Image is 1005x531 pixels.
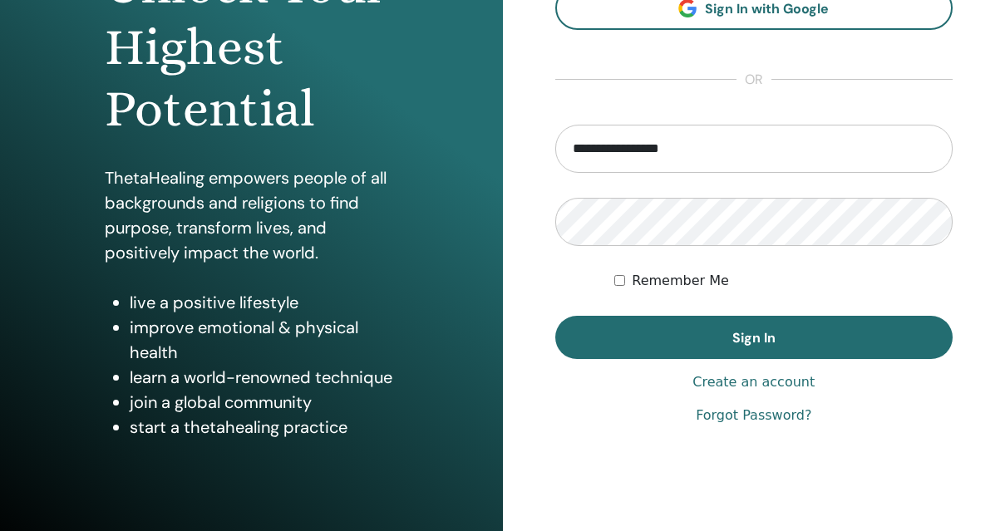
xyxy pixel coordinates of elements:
div: Keep me authenticated indefinitely or until I manually logout [614,271,953,291]
li: start a thetahealing practice [130,415,398,440]
p: ThetaHealing empowers people of all backgrounds and religions to find purpose, transform lives, a... [105,165,398,265]
label: Remember Me [632,271,729,291]
li: live a positive lifestyle [130,290,398,315]
span: Sign In [732,329,776,347]
a: Forgot Password? [696,406,811,425]
button: Sign In [555,316,953,359]
li: join a global community [130,390,398,415]
li: learn a world-renowned technique [130,365,398,390]
li: improve emotional & physical health [130,315,398,365]
span: or [737,70,771,90]
a: Create an account [692,372,815,392]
